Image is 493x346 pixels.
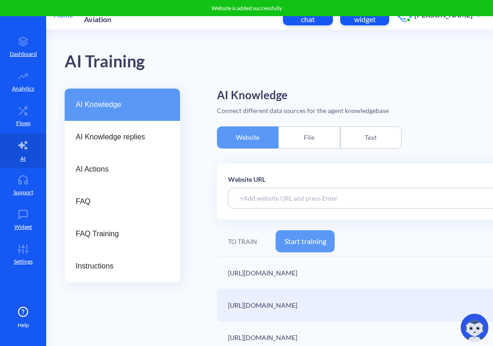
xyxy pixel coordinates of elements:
[76,131,162,143] span: AI Knowledge replies
[76,261,162,272] span: Instructions
[16,119,30,127] p: Flows
[217,126,278,149] div: Website
[20,155,26,163] p: AI
[340,126,402,149] div: Text
[276,230,335,252] button: Start training
[461,314,488,341] img: copilot-icon.svg
[65,153,180,185] a: AI Actions
[65,250,180,282] a: Instructions
[228,268,463,278] div: [URL][DOMAIN_NAME]
[65,89,180,121] a: AI Knowledge
[65,218,180,250] a: FAQ Training
[228,300,463,310] div: [URL][DOMAIN_NAME]
[278,126,340,149] div: File
[18,321,29,329] span: Help
[228,237,257,246] div: TO TRAIN
[12,84,34,93] p: Analytics
[65,121,180,153] a: AI Knowledge replies
[76,228,162,239] span: FAQ Training
[211,5,282,12] span: Website is added successfully
[228,333,463,342] div: [URL][DOMAIN_NAME]
[76,196,162,207] span: FAQ
[14,257,33,266] p: Settings
[14,223,32,231] p: Widget
[10,50,37,58] p: Dashboard
[76,99,162,110] span: AI Knowledge
[65,48,145,75] div: AI Training
[76,164,162,175] span: AI Actions
[13,188,33,197] p: Support
[65,185,180,218] a: FAQ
